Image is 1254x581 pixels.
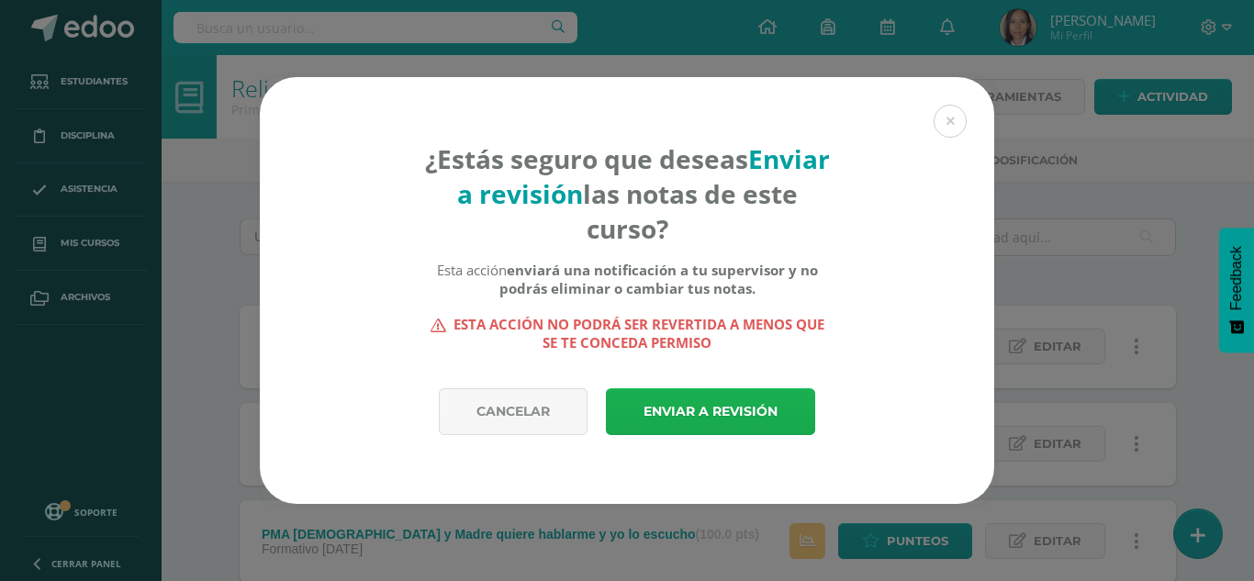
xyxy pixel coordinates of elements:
[457,141,830,211] strong: Enviar a revisión
[606,388,815,435] a: Enviar a revisión
[1228,246,1245,310] span: Feedback
[424,141,831,246] h4: ¿Estás seguro que deseas las notas de este curso?
[1219,228,1254,352] button: Feedback - Mostrar encuesta
[439,388,588,435] a: Cancelar
[424,315,831,352] strong: Esta acción no podrá ser revertida a menos que se te conceda permiso
[934,105,967,138] button: Close (Esc)
[499,261,818,297] b: enviará una notificación a tu supervisor y no podrás eliminar o cambiar tus notas.
[424,261,831,297] div: Esta acción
